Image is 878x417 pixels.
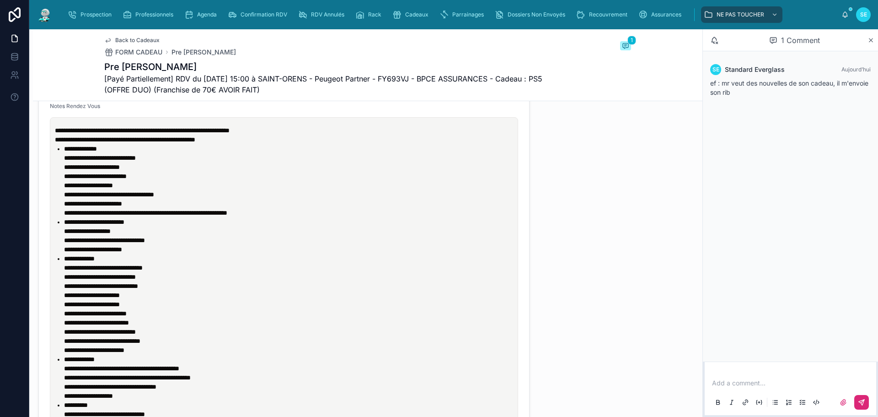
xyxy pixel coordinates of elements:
a: NE PAS TOUCHER [701,6,782,23]
a: Recouvrement [573,6,634,23]
a: Agenda [182,6,223,23]
a: Rack [353,6,388,23]
a: Pre [PERSON_NAME] [171,48,236,57]
span: SE [860,11,867,18]
a: FORM CADEAU [104,48,162,57]
span: Cadeaux [405,11,428,18]
a: Cadeaux [390,6,435,23]
span: Back to Cadeaux [115,37,160,44]
span: ef : mr veut des nouvelles de son cadeau, il m'envoie son rib [710,79,868,96]
span: RDV Annulés [311,11,344,18]
span: Parrainages [452,11,484,18]
div: scrollable content [60,5,841,25]
span: Assurances [651,11,681,18]
span: Standard Everglass [725,65,785,74]
img: App logo [37,7,53,22]
span: Recouvrement [589,11,627,18]
span: 1 [627,36,636,45]
span: Rack [368,11,381,18]
span: SE [712,66,719,73]
a: Confirmation RDV [225,6,294,23]
h1: Pre [PERSON_NAME] [104,60,562,73]
a: Professionnels [120,6,180,23]
a: Parrainages [437,6,490,23]
a: Prospection [65,6,118,23]
span: Prospection [80,11,112,18]
span: FORM CADEAU [115,48,162,57]
a: Back to Cadeaux [104,37,160,44]
span: 1 Comment [781,35,820,46]
a: Assurances [636,6,688,23]
button: 1 [620,41,631,52]
span: Notes Rendez Vous [50,103,100,109]
span: Professionnels [135,11,173,18]
span: Confirmation RDV [241,11,287,18]
a: RDV Annulés [295,6,351,23]
span: NE PAS TOUCHER [717,11,764,18]
span: Aujourd’hui [841,66,871,73]
span: Agenda [197,11,217,18]
span: Dossiers Non Envoyés [508,11,565,18]
span: [Payé Partiellement] RDV du [DATE] 15:00 à SAINT-ORENS - Peugeot Partner - FY693VJ - BPCE ASSURAN... [104,73,562,95]
a: Dossiers Non Envoyés [492,6,572,23]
